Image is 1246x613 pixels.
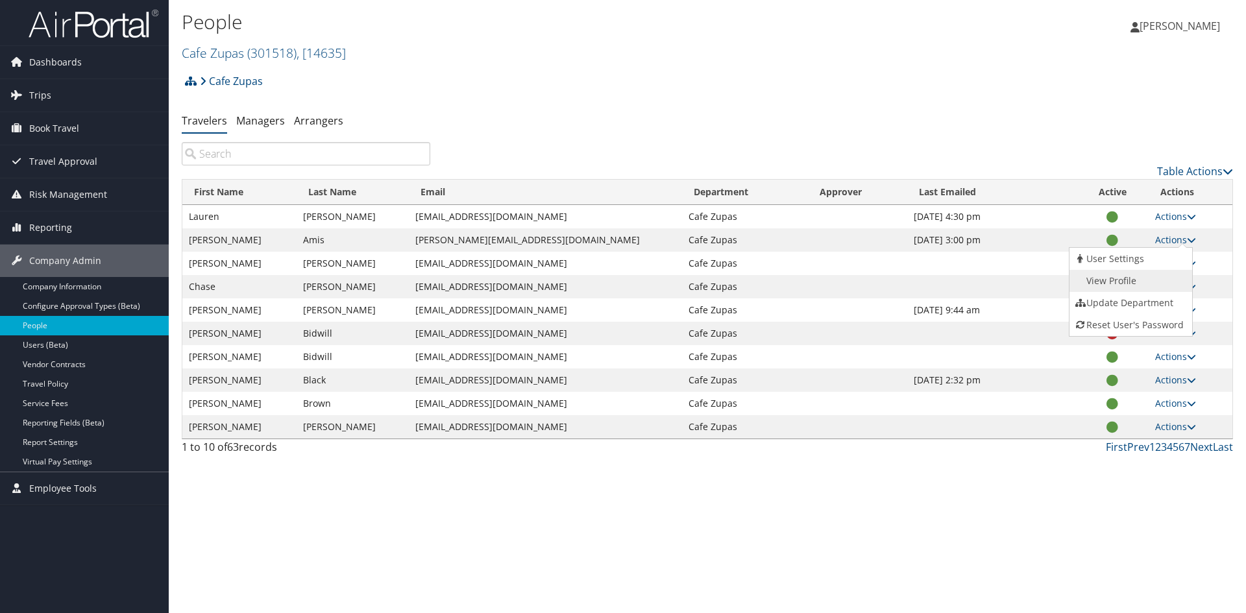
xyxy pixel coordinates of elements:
[682,368,807,392] td: Cafe Zupas
[409,345,682,368] td: [EMAIL_ADDRESS][DOMAIN_NAME]
[1106,440,1127,454] a: First
[409,392,682,415] td: [EMAIL_ADDRESS][DOMAIN_NAME]
[682,205,807,228] td: Cafe Zupas
[182,368,297,392] td: [PERSON_NAME]
[297,275,409,298] td: [PERSON_NAME]
[682,275,807,298] td: Cafe Zupas
[1069,292,1189,314] a: Update Department For This Traveler
[682,415,807,439] td: Cafe Zupas
[29,46,82,78] span: Dashboards
[1149,180,1232,205] th: Actions
[294,114,343,128] a: Arrangers
[907,205,1076,228] td: [DATE] 4:30 pm
[29,245,101,277] span: Company Admin
[182,228,297,252] td: [PERSON_NAME]
[1140,19,1220,33] span: [PERSON_NAME]
[409,205,682,228] td: [EMAIL_ADDRESS][DOMAIN_NAME]
[682,392,807,415] td: Cafe Zupas
[182,415,297,439] td: [PERSON_NAME]
[29,472,97,505] span: Employee Tools
[682,345,807,368] td: Cafe Zupas
[182,345,297,368] td: [PERSON_NAME]
[1155,440,1161,454] a: 2
[1190,440,1213,454] a: Next
[182,8,883,36] h1: People
[1179,440,1184,454] a: 6
[1069,314,1189,336] a: Reset User's Password
[182,142,430,165] input: Search
[1069,270,1189,292] a: AirPortal Profile
[182,44,346,62] a: Cafe Zupas
[29,79,51,112] span: Trips
[182,205,297,228] td: Lauren
[297,252,409,275] td: [PERSON_NAME]
[1069,248,1189,270] a: View User's Settings
[1076,180,1149,205] th: Active: activate to sort column ascending
[297,415,409,439] td: [PERSON_NAME]
[1167,440,1173,454] a: 4
[182,322,297,345] td: [PERSON_NAME]
[1155,397,1196,409] a: Actions
[182,114,227,128] a: Travelers
[1155,210,1196,222] a: Actions
[1213,440,1233,454] a: Last
[29,178,107,211] span: Risk Management
[1130,6,1233,45] a: [PERSON_NAME]
[236,114,285,128] a: Managers
[409,415,682,439] td: [EMAIL_ADDRESS][DOMAIN_NAME]
[1127,440,1149,454] a: Prev
[808,180,907,205] th: Approver
[182,298,297,322] td: [PERSON_NAME]
[29,145,97,178] span: Travel Approval
[297,368,409,392] td: Black
[409,368,682,392] td: [EMAIL_ADDRESS][DOMAIN_NAME]
[182,275,297,298] td: Chase
[29,112,79,145] span: Book Travel
[682,252,807,275] td: Cafe Zupas
[1149,440,1155,454] a: 1
[182,439,430,461] div: 1 to 10 of records
[182,392,297,415] td: [PERSON_NAME]
[1155,350,1196,363] a: Actions
[409,275,682,298] td: [EMAIL_ADDRESS][DOMAIN_NAME]
[1184,440,1190,454] a: 7
[297,44,346,62] span: , [ 14635 ]
[1155,420,1196,433] a: Actions
[907,228,1076,252] td: [DATE] 3:00 pm
[907,298,1076,322] td: [DATE] 9:44 am
[907,180,1076,205] th: Last Emailed: activate to sort column ascending
[682,228,807,252] td: Cafe Zupas
[29,8,158,39] img: airportal-logo.png
[297,298,409,322] td: [PERSON_NAME]
[682,180,807,205] th: Department: activate to sort column ascending
[200,68,263,94] a: Cafe Zupas
[1157,164,1233,178] a: Table Actions
[409,252,682,275] td: [EMAIL_ADDRESS][DOMAIN_NAME]
[182,180,297,205] th: First Name: activate to sort column ascending
[409,322,682,345] td: [EMAIL_ADDRESS][DOMAIN_NAME]
[1155,234,1196,246] a: Actions
[297,205,409,228] td: [PERSON_NAME]
[409,180,682,205] th: Email: activate to sort column ascending
[297,322,409,345] td: Bidwill
[297,392,409,415] td: Brown
[409,228,682,252] td: [PERSON_NAME][EMAIL_ADDRESS][DOMAIN_NAME]
[29,211,72,244] span: Reporting
[682,322,807,345] td: Cafe Zupas
[227,440,239,454] span: 63
[1155,374,1196,386] a: Actions
[297,180,409,205] th: Last Name: activate to sort column descending
[907,368,1076,392] td: [DATE] 2:32 pm
[1161,440,1167,454] a: 3
[409,298,682,322] td: [EMAIL_ADDRESS][DOMAIN_NAME]
[1173,440,1179,454] a: 5
[182,252,297,275] td: [PERSON_NAME]
[682,298,807,322] td: Cafe Zupas
[297,228,409,252] td: Amis
[247,44,297,62] span: ( 301518 )
[297,345,409,368] td: Bidwill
